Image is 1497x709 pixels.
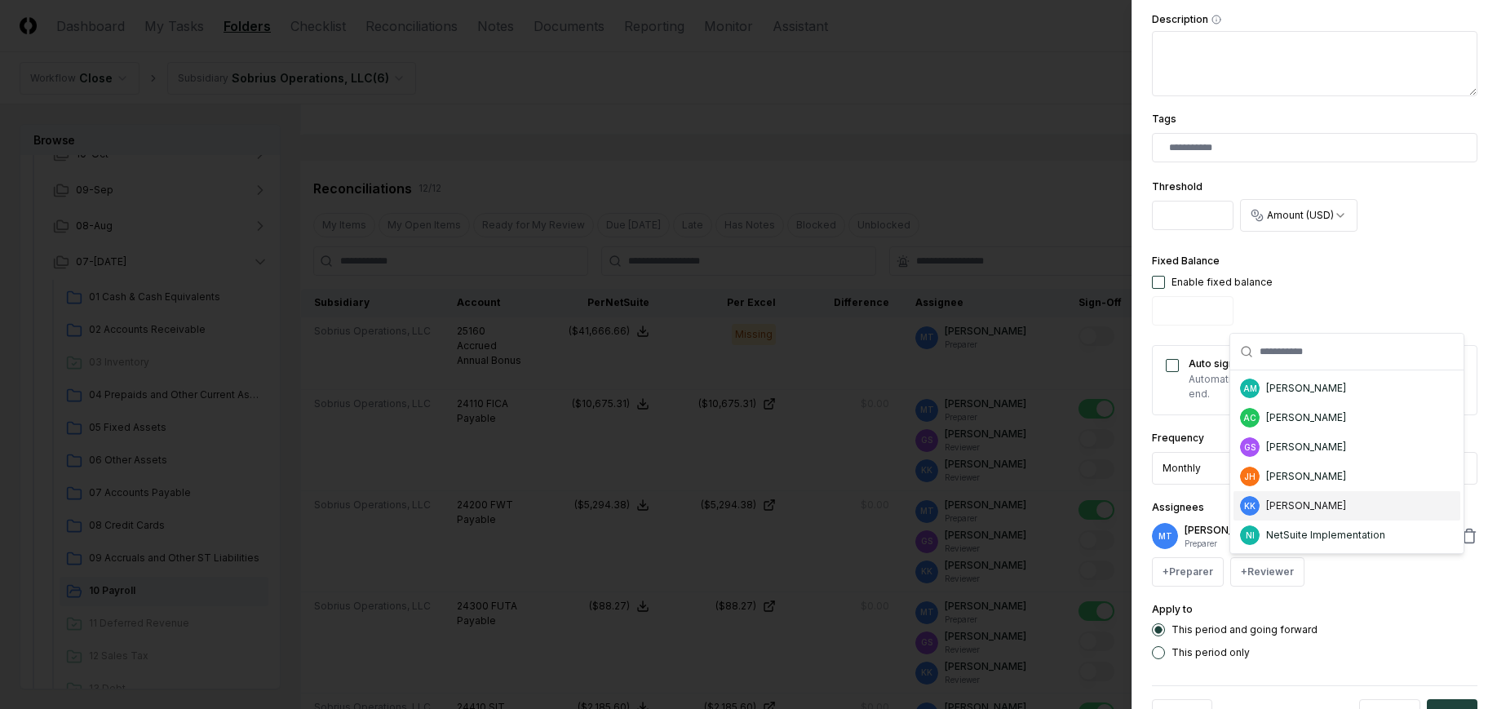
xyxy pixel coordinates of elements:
label: Fixed Balance [1152,255,1220,267]
div: Suggestions [1230,370,1464,553]
span: AC [1243,412,1256,424]
span: AM [1243,383,1257,395]
button: +Reviewer [1230,557,1304,587]
div: [PERSON_NAME] [1266,469,1346,484]
div: [PERSON_NAME] [1266,440,1346,454]
div: Enable fixed balance [1171,275,1273,290]
label: Tags [1152,113,1176,125]
label: Apply to [1152,603,1193,615]
span: GS [1244,441,1256,454]
button: Description [1211,15,1221,24]
span: JH [1244,471,1256,483]
label: This period and going forward [1171,625,1318,635]
span: MT [1158,530,1172,543]
label: Auto sign-off [1189,359,1464,369]
div: [PERSON_NAME] [1266,499,1346,513]
p: Preparer [1185,538,1306,550]
label: This period only [1171,648,1250,658]
button: +Preparer [1152,557,1224,587]
div: NetSuite Implementation [1266,528,1385,543]
label: Description [1152,15,1477,24]
label: Threshold [1152,180,1202,193]
div: [PERSON_NAME] [1266,410,1346,425]
span: KK [1244,500,1256,512]
p: [PERSON_NAME] [1185,523,1306,538]
label: Frequency [1152,432,1204,444]
span: NI [1246,530,1255,542]
div: [PERSON_NAME] [1266,381,1346,396]
p: Automatically sign off zero-activity accounts at month end. [1189,372,1464,401]
label: Assignees [1152,501,1204,513]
